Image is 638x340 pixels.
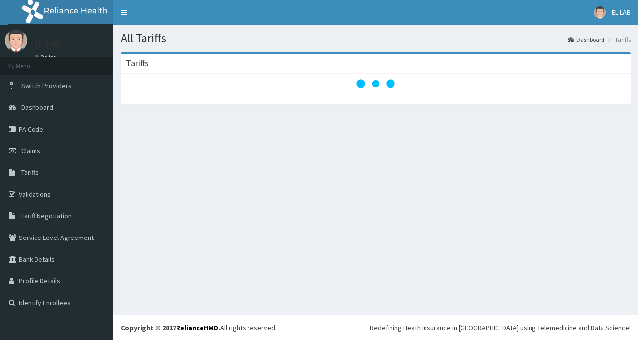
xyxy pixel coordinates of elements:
[594,6,606,19] img: User Image
[5,30,27,52] img: User Image
[113,315,638,340] footer: All rights reserved.
[356,64,395,103] svg: audio-loading
[612,8,631,17] span: EL LAB
[568,35,604,44] a: Dashboard
[21,211,71,220] span: Tariff Negotiation
[126,59,149,68] h3: Tariffs
[21,146,40,155] span: Claims
[35,40,60,49] p: EL LAB
[21,168,39,177] span: Tariffs
[605,35,631,44] li: Tariffs
[21,103,53,112] span: Dashboard
[121,32,631,45] h1: All Tariffs
[35,54,58,61] a: Online
[21,81,71,90] span: Switch Providers
[121,323,220,332] strong: Copyright © 2017 .
[176,323,218,332] a: RelianceHMO
[370,323,631,333] div: Redefining Heath Insurance in [GEOGRAPHIC_DATA] using Telemedicine and Data Science!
